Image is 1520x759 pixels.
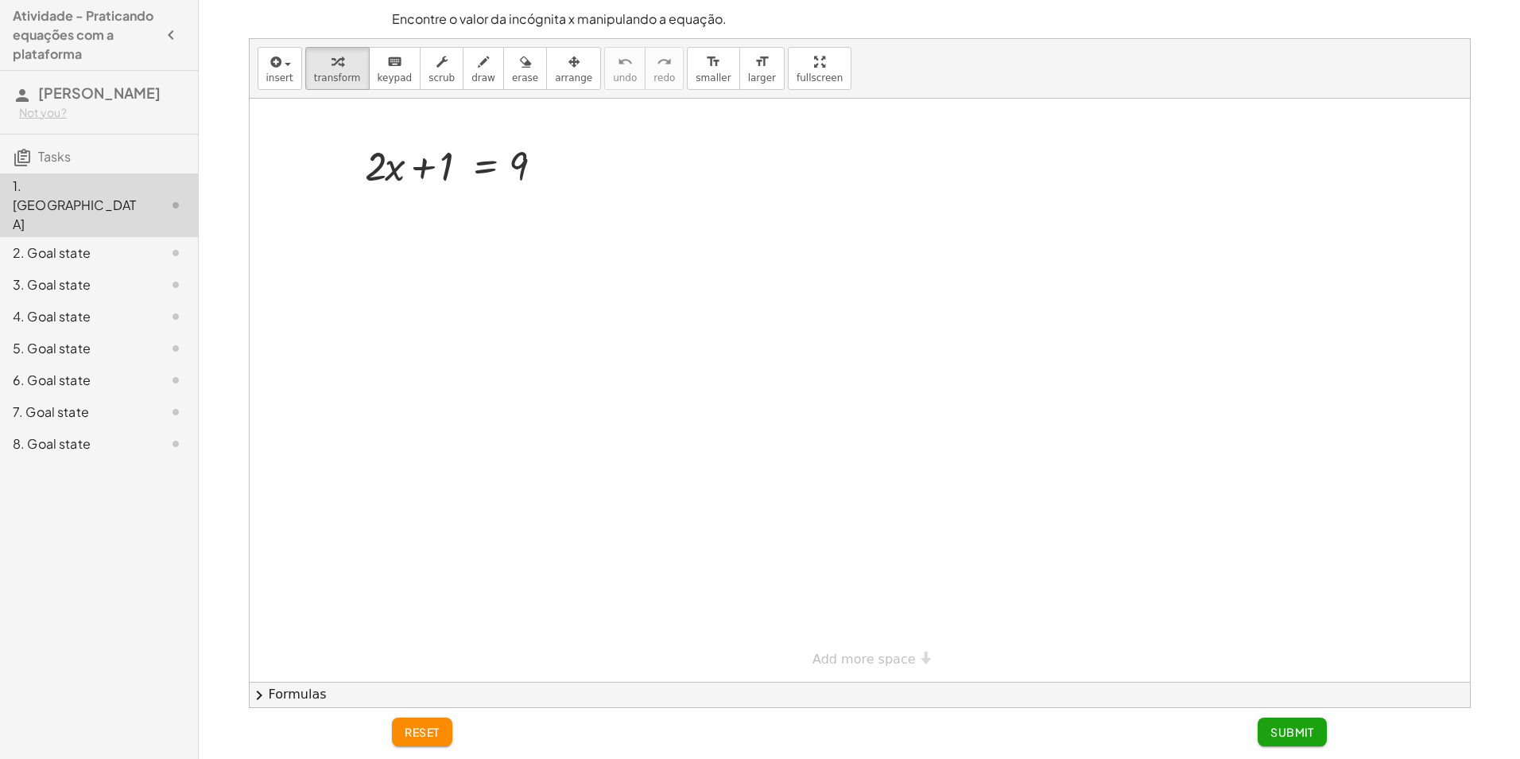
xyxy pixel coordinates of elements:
[687,47,739,90] button: format_sizesmaller
[754,53,770,72] i: format_size
[166,403,185,422] i: Task not started.
[387,53,402,72] i: keyboard
[618,53,633,72] i: undo
[266,72,293,84] span: insert
[166,434,185,453] i: Task not started.
[13,177,141,234] div: 1. [GEOGRAPHIC_DATA]
[166,371,185,390] i: Task not started.
[706,53,721,72] i: format_size
[250,686,269,705] span: chevron_right
[463,47,504,90] button: draw
[38,148,71,165] span: Tasks
[420,47,463,90] button: scrub
[13,275,141,294] div: 3. Goal state
[555,72,592,84] span: arrange
[305,47,370,90] button: transform
[546,47,601,90] button: arrange
[166,196,185,215] i: Task not started.
[166,243,185,263] i: Task not started.
[739,47,785,90] button: format_sizelarger
[696,72,731,84] span: smaller
[428,72,455,84] span: scrub
[166,275,185,294] i: Task not started.
[1258,718,1327,746] button: Submit
[13,403,141,422] div: 7. Goal state
[471,72,495,84] span: draw
[512,72,538,84] span: erase
[613,72,637,84] span: undo
[645,47,684,90] button: redoredo
[653,72,675,84] span: redo
[369,47,421,90] button: keyboardkeypad
[797,72,843,84] span: fullscreen
[38,84,161,102] span: [PERSON_NAME]
[392,718,452,746] button: reset
[166,307,185,326] i: Task not started.
[19,105,185,121] div: Not you?
[748,72,776,84] span: larger
[378,72,413,84] span: keypad
[13,243,141,263] div: 2. Goal state
[13,307,141,326] div: 4. Goal state
[166,339,185,358] i: Task not started.
[503,47,547,90] button: erase
[13,434,141,453] div: 8. Goal state
[1270,725,1314,739] span: Submit
[812,652,916,667] span: Add more space
[13,371,141,390] div: 6. Goal state
[657,53,672,72] i: redo
[604,47,646,90] button: undoundo
[250,682,1470,707] button: chevron_rightFormulas
[13,6,157,64] h4: Atividade - Praticando equações com a plataforma
[13,339,141,358] div: 5. Goal state
[788,47,851,90] button: fullscreen
[258,47,302,90] button: insert
[314,72,361,84] span: transform
[392,10,1327,29] p: Encontre o valor da incógnita x manipulando a equação.
[405,725,440,739] span: reset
